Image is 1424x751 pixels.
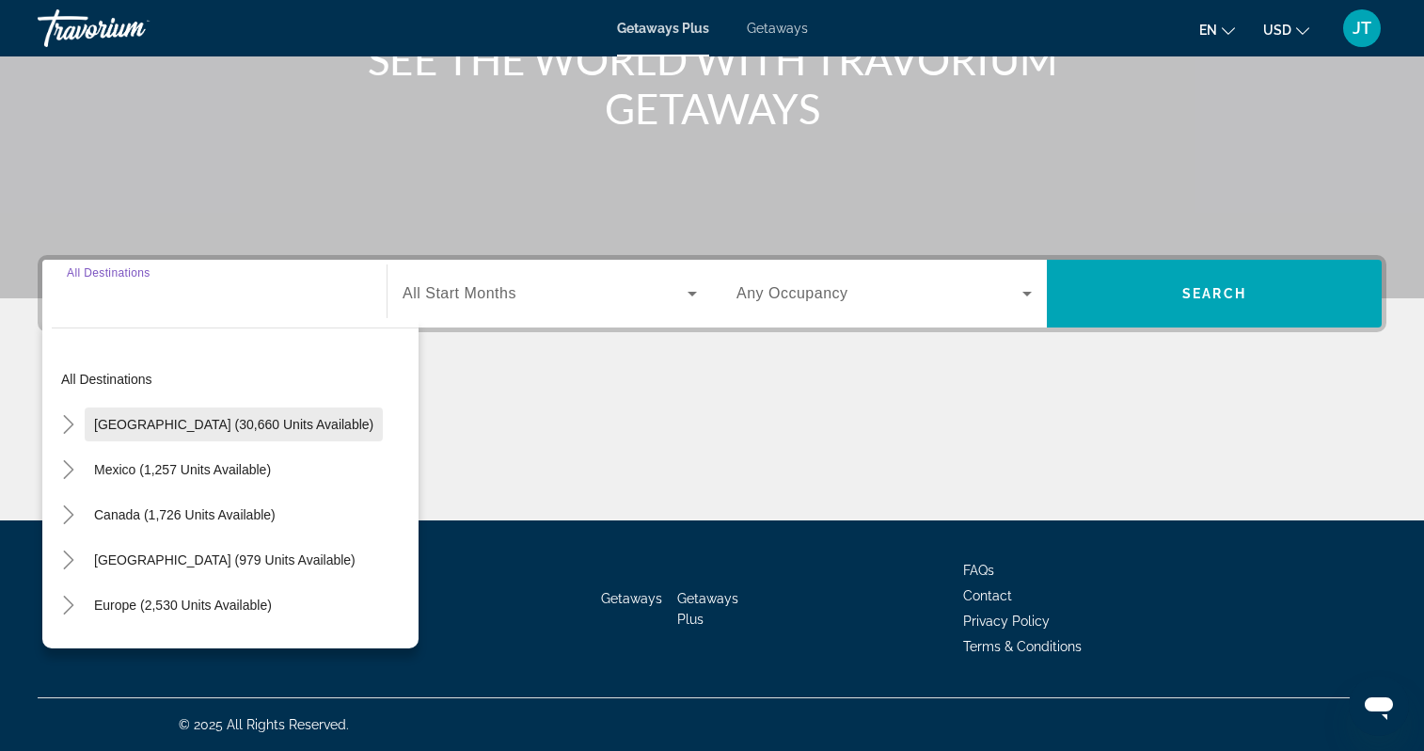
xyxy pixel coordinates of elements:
[1263,23,1291,38] span: USD
[1337,8,1386,48] button: User Menu
[963,588,1012,603] a: Contact
[42,260,1382,328] div: Search widget
[85,543,365,577] button: [GEOGRAPHIC_DATA] (979 units available)
[85,453,280,487] button: Mexico (1,257 units available)
[677,591,738,627] a: Getaways Plus
[1182,286,1246,301] span: Search
[52,362,419,396] button: All destinations
[94,417,373,432] span: [GEOGRAPHIC_DATA] (30,660 units available)
[359,35,1065,133] h1: SEE THE WORLD WITH TRAVORIUM GETAWAYS
[617,21,709,36] a: Getaways Plus
[94,552,356,567] span: [GEOGRAPHIC_DATA] (979 units available)
[1349,676,1409,736] iframe: Button to launch messaging window
[963,563,994,578] a: FAQs
[747,21,808,36] a: Getaways
[963,639,1082,654] a: Terms & Conditions
[963,614,1050,629] a: Privacy Policy
[1199,16,1235,43] button: Change language
[1263,16,1309,43] button: Change currency
[52,499,85,532] button: Toggle Canada (1,726 units available)
[85,407,383,441] button: [GEOGRAPHIC_DATA] (30,660 units available)
[1047,260,1382,328] button: Search
[52,589,85,622] button: Toggle Europe (2,530 units available)
[61,372,152,387] span: All destinations
[52,408,85,441] button: Toggle United States (30,660 units available)
[94,598,272,613] span: Europe (2,530 units available)
[179,717,349,732] span: © 2025 All Rights Reserved.
[52,634,85,667] button: Toggle Australia (210 units available)
[94,507,276,522] span: Canada (1,726 units available)
[736,285,848,301] span: Any Occupancy
[52,544,85,577] button: Toggle Caribbean & Atlantic Islands (979 units available)
[94,462,271,477] span: Mexico (1,257 units available)
[403,285,516,301] span: All Start Months
[1199,23,1217,38] span: en
[85,498,285,532] button: Canada (1,726 units available)
[52,454,85,487] button: Toggle Mexico (1,257 units available)
[67,266,150,279] span: All Destinations
[85,633,279,667] button: Australia (210 units available)
[1353,19,1371,38] span: JT
[85,588,281,622] button: Europe (2,530 units available)
[601,591,662,606] a: Getaways
[38,4,226,53] a: Travorium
